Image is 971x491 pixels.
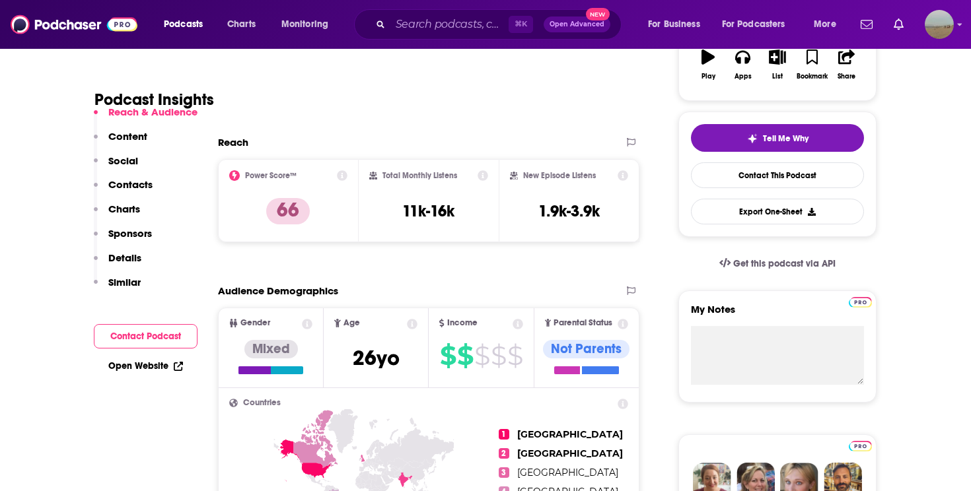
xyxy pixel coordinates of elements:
[849,295,872,308] a: Pro website
[94,130,147,154] button: Content
[713,14,805,35] button: open menu
[554,319,612,327] span: Parental Status
[218,136,248,148] h2: Reach
[240,319,270,327] span: Gender
[244,340,298,358] div: Mixed
[691,41,725,88] button: Play
[691,124,864,152] button: tell me why sparkleTell Me Why
[243,399,281,407] span: Countries
[108,130,147,143] p: Content
[795,41,829,88] button: Bookmark
[888,13,909,36] a: Show notifications dropdown
[805,14,853,35] button: open menu
[447,319,478,327] span: Income
[691,162,864,188] a: Contact This Podcast
[691,303,864,326] label: My Notes
[925,10,954,39] img: User Profile
[691,199,864,224] button: Export One-Sheet
[343,319,360,327] span: Age
[474,345,489,366] span: $
[94,178,153,203] button: Contacts
[499,467,509,478] span: 3
[849,441,872,451] img: Podchaser Pro
[586,8,610,20] span: New
[499,448,509,459] span: 2
[639,14,717,35] button: open menu
[94,90,214,110] h1: Podcast Insights
[849,439,872,451] a: Pro website
[245,171,297,180] h2: Power Score™
[925,10,954,39] span: Logged in as shenderson
[219,14,264,35] a: Charts
[772,73,783,81] div: List
[814,15,836,34] span: More
[747,133,758,144] img: tell me why sparkle
[155,14,220,35] button: open menu
[491,345,506,366] span: $
[272,14,345,35] button: open menu
[701,73,715,81] div: Play
[735,73,752,81] div: Apps
[108,203,140,215] p: Charts
[218,284,338,297] h2: Audience Demographics
[108,227,152,240] p: Sponsors
[517,467,618,478] span: [GEOGRAPHIC_DATA]
[94,106,198,130] button: Reach & Audience
[509,16,533,33] span: ⌘ K
[281,15,328,34] span: Monitoring
[457,345,473,366] span: $
[108,178,153,191] p: Contacts
[499,429,509,440] span: 1
[733,258,836,269] span: Get this podcast via API
[94,251,141,276] button: Details
[797,73,828,81] div: Bookmark
[266,198,310,224] p: 66
[94,227,152,251] button: Sponsors
[517,447,623,459] span: [GEOGRAPHIC_DATA]
[382,171,457,180] h2: Total Monthly Listens
[164,15,203,34] span: Podcasts
[763,133,809,144] span: Tell Me Why
[367,9,634,40] div: Search podcasts, credits, & more...
[722,15,785,34] span: For Podcasters
[94,154,138,179] button: Social
[108,106,198,118] p: Reach & Audience
[725,41,760,88] button: Apps
[849,297,872,308] img: Podchaser Pro
[838,73,855,81] div: Share
[523,171,596,180] h2: New Episode Listens
[402,201,454,221] h3: 11k-16k
[227,15,256,34] span: Charts
[855,13,878,36] a: Show notifications dropdown
[507,345,522,366] span: $
[353,345,400,371] span: 26 yo
[760,41,795,88] button: List
[709,247,846,280] a: Get this podcast via API
[544,16,610,32] button: Open AdvancedNew
[517,428,623,440] span: [GEOGRAPHIC_DATA]
[94,276,141,300] button: Similar
[830,41,864,88] button: Share
[440,345,456,366] span: $
[648,15,700,34] span: For Business
[538,201,600,221] h3: 1.9k-3.9k
[11,12,137,37] img: Podchaser - Follow, Share and Rate Podcasts
[925,10,954,39] button: Show profile menu
[108,251,141,264] p: Details
[94,203,140,227] button: Charts
[543,340,629,358] div: Not Parents
[390,14,509,35] input: Search podcasts, credits, & more...
[550,21,604,28] span: Open Advanced
[94,324,198,348] button: Contact Podcast
[108,360,183,372] a: Open Website
[108,276,141,288] p: Similar
[108,154,138,167] p: Social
